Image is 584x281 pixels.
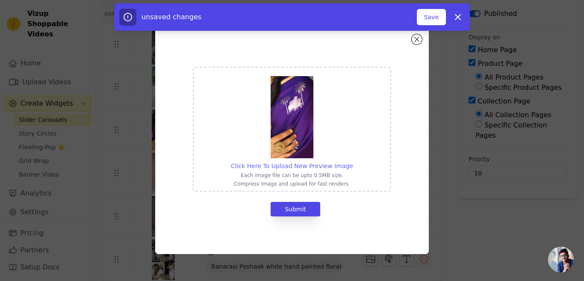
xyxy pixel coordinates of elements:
[231,163,353,169] span: Click Here To Upload New Preview Image
[142,13,201,21] span: unsaved changes
[231,180,353,187] p: Compress image and upload for fast renders.
[271,76,313,158] img: preview
[412,34,422,44] button: Close modal
[271,202,320,216] button: Submit
[417,9,446,25] button: Save
[231,172,353,179] p: Each image file can be upto 0.5MB size.
[548,247,574,272] a: Open chat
